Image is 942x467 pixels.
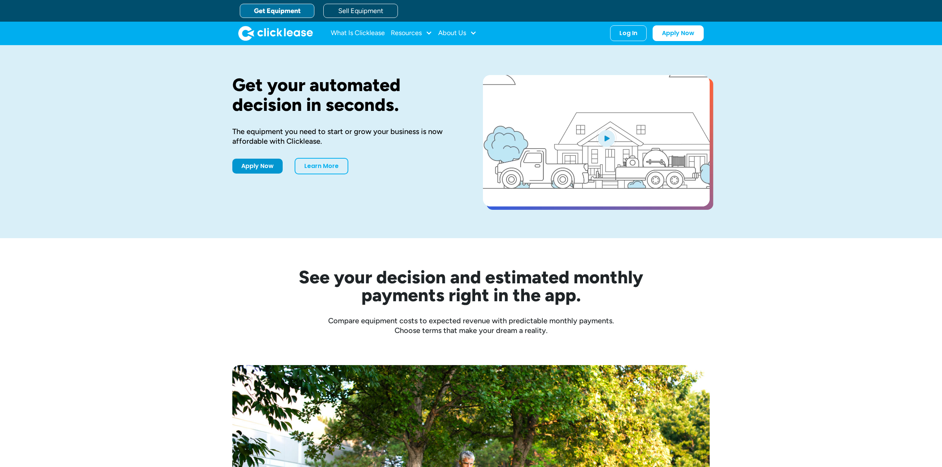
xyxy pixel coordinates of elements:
a: open lightbox [483,75,710,206]
a: Get Equipment [240,4,314,18]
a: What Is Clicklease [331,26,385,41]
h2: See your decision and estimated monthly payments right in the app. [262,268,680,304]
img: Clicklease logo [238,26,313,41]
a: Apply Now [232,159,283,174]
div: Resources [391,26,432,41]
div: Compare equipment costs to expected revenue with predictable monthly payments. Choose terms that ... [232,316,710,335]
div: About Us [438,26,477,41]
h1: Get your automated decision in seconds. [232,75,459,115]
a: Sell Equipment [323,4,398,18]
div: The equipment you need to start or grow your business is now affordable with Clicklease. [232,127,459,146]
a: Learn More [295,158,348,174]
img: Blue play button logo on a light blue circular background [596,128,616,149]
div: Log In [619,29,637,37]
a: Apply Now [653,25,704,41]
a: home [238,26,313,41]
